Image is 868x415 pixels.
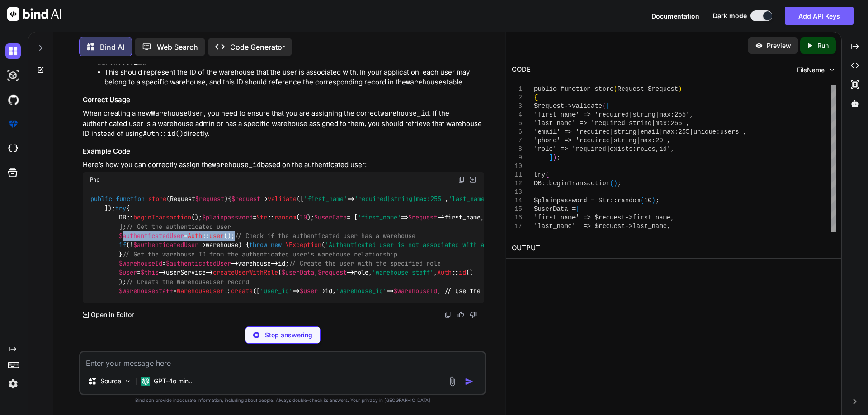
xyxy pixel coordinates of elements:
[119,232,184,240] span: $authenticatedUser
[230,42,285,52] p: Code Generator
[91,310,134,319] p: Open in Editor
[133,241,198,249] span: $authenticatedUser
[119,241,126,249] span: if
[512,162,522,171] div: 10
[617,180,621,187] span: ;
[170,195,224,203] span: Request
[610,180,613,187] span: (
[459,269,466,277] span: id
[119,259,162,267] span: $warehouseId
[5,117,21,132] img: premium
[512,214,522,222] div: 16
[5,43,21,59] img: darkChat
[512,171,522,179] div: 11
[448,195,488,203] span: 'last_name'
[157,42,198,52] p: Web Search
[534,231,656,238] span: 'email' => $request->email,
[154,377,192,386] p: GPT-4o min..
[336,287,387,295] span: 'warehouse_id'
[465,377,474,386] img: icon
[209,232,224,240] span: user
[90,195,112,203] span: public
[115,204,126,212] span: try
[83,160,484,170] p: Here’s how you can correctly assign the based on the authenticated user:
[437,269,452,277] span: Auth
[177,287,224,295] span: WarehouseUser
[406,78,447,87] code: warehouses
[767,41,791,50] p: Preview
[534,137,670,144] span: 'phone' => 'required|string|max:20',
[116,195,228,203] span: ( )
[304,195,347,203] span: 'first_name'
[274,214,296,222] span: random
[534,103,602,110] span: $request->validate
[651,197,655,204] span: )
[534,111,693,118] span: 'first_name' => 'required|string|max:255',
[126,223,231,231] span: // Get the authenticated user
[553,154,557,161] span: )
[325,241,528,249] span: 'Authenticated user is not associated with a warehouse.'
[260,287,292,295] span: 'user_id'
[231,287,253,295] span: create
[282,269,314,277] span: $userData
[90,176,99,183] span: Php
[469,176,477,184] img: Open in Browser
[314,214,347,222] span: $userData
[212,160,261,169] code: warehouse_id
[202,214,253,222] span: $plainpassword
[713,11,747,20] span: Dark mode
[512,188,522,196] div: 13
[5,68,21,83] img: darkAi-studio
[124,378,132,385] img: Pick Models
[693,128,747,135] span: unique:users',
[755,42,763,50] img: preview
[512,154,522,162] div: 9
[785,7,854,25] button: Add API Keys
[534,180,610,187] span: DB::beginTransaction
[394,287,437,295] span: $warehouseId
[797,65,825,75] span: FileName
[651,12,699,20] span: Documentation
[484,214,524,222] span: 'last_name'
[512,65,531,75] div: CODE
[656,197,659,204] span: ;
[512,222,522,231] div: 17
[534,205,576,213] span: $userData =
[651,11,699,21] button: Documentation
[100,42,124,52] p: Bind AI
[534,145,675,153] span: 'role' => 'required|exists:roles,id',
[534,223,670,230] span: 'last_name' => $request->last_name,
[512,205,522,214] div: 15
[83,108,484,139] p: When creating a new , you need to ensure that you are assigning the correct . If the authenticate...
[506,238,841,259] h2: OUTPUT
[123,250,397,258] span: // Get the warehouse ID from the authenticated user's warehouse relationship
[380,109,429,118] code: warehouse_id
[817,41,829,50] p: Run
[678,85,682,93] span: )
[119,269,137,277] span: $user
[166,259,231,267] span: $authenticatedUser
[606,103,609,110] span: [
[534,197,640,204] span: $plainpassword = Str::random
[285,241,321,249] span: \Exception
[141,377,150,386] img: GPT-4o mini
[100,377,121,386] p: Source
[151,109,204,118] code: WarehouseUser
[512,145,522,154] div: 8
[300,214,307,222] span: 10
[249,241,267,249] span: throw
[512,111,522,119] div: 4
[602,103,606,110] span: (
[534,214,675,221] span: 'first_name' => $request->first_name,
[79,397,486,404] p: Bind can provide inaccurate information, including about people. Always double-check its answers....
[644,197,651,204] span: 10
[5,92,21,107] img: githubDark
[512,93,522,102] div: 2
[458,176,465,183] img: copy
[213,269,278,277] span: createUserWithRole
[358,214,401,222] span: 'first_name'
[235,232,415,240] span: // Check if the authenticated user has a warehouse
[549,154,552,161] span: ]
[613,180,617,187] span: )
[104,67,484,88] li: This should represent the ID of the warehouse that the user is associated with. In your applicati...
